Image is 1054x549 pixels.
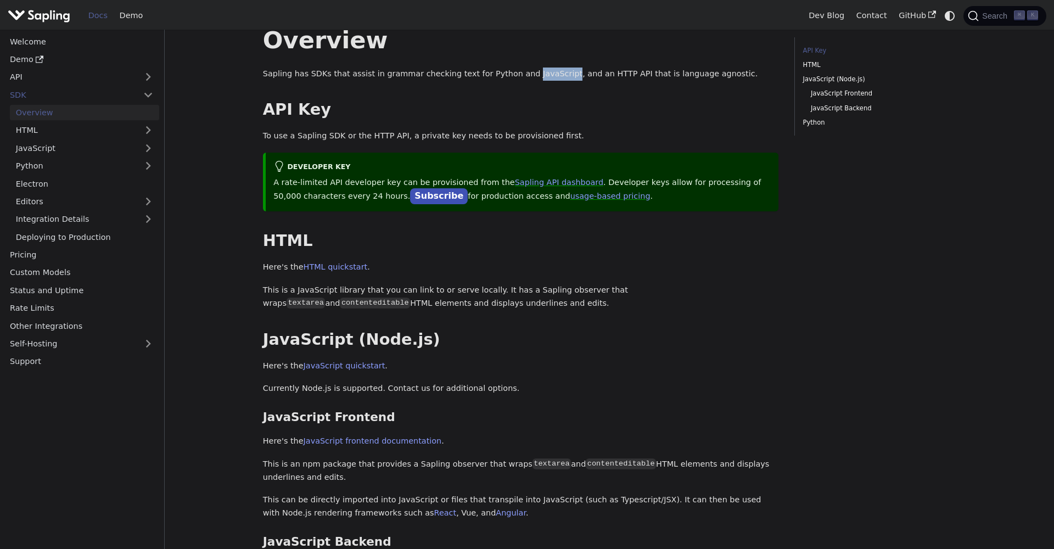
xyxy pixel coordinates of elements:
a: Self-Hosting [4,336,159,352]
a: Status and Uptime [4,282,159,298]
p: A rate-limited API developer key can be provisioned from the . Developer keys allow for processin... [273,176,771,204]
kbd: ⌘ [1014,10,1025,20]
a: SDK [4,87,137,103]
h2: HTML [263,231,779,251]
a: Subscribe [410,188,468,204]
a: React [434,508,457,517]
a: Python [803,117,952,128]
p: Sapling has SDKs that assist in grammar checking text for Python and JavaScript, and an HTTP API ... [263,68,779,81]
a: Overview [10,105,159,121]
a: Demo [114,7,149,24]
a: JavaScript [10,140,159,156]
a: JavaScript frontend documentation [304,436,442,445]
a: Custom Models [4,265,159,281]
code: contenteditable [340,298,410,309]
a: HTML [10,122,159,138]
p: This is a JavaScript library that you can link to or serve locally. It has a Sapling observer tha... [263,284,779,310]
button: Search (Command+K) [963,6,1046,26]
code: textarea [532,458,571,469]
p: This is an npm package that provides a Sapling observer that wraps and HTML elements and displays... [263,458,779,484]
kbd: K [1027,10,1038,20]
a: API [4,69,137,85]
a: Electron [10,176,159,192]
a: Deploying to Production [10,229,159,245]
a: Support [4,354,159,369]
p: Here's the . [263,261,779,274]
p: To use a Sapling SDK or the HTTP API, a private key needs to be provisioned first. [263,130,779,143]
p: Currently Node.js is supported. Contact us for additional options. [263,382,779,395]
a: Dev Blog [803,7,850,24]
a: HTML [803,60,952,70]
p: Here's the . [263,435,779,448]
a: HTML quickstart [304,262,368,271]
a: Welcome [4,33,159,49]
h3: JavaScript Frontend [263,410,779,425]
a: Sapling.ai [8,8,74,24]
a: Pricing [4,247,159,263]
h2: JavaScript (Node.js) [263,330,779,350]
span: Search [979,12,1014,20]
a: JavaScript Frontend [811,88,948,99]
button: Expand sidebar category 'Editors' [137,194,159,210]
a: usage-based pricing [570,192,651,200]
a: API Key [803,46,952,56]
a: JavaScript Backend [811,103,948,114]
button: Expand sidebar category 'API' [137,69,159,85]
a: Angular [496,508,526,517]
h2: API Key [263,100,779,120]
h1: Overview [263,25,779,55]
a: Python [10,158,159,174]
img: Sapling.ai [8,8,70,24]
a: Rate Limits [4,300,159,316]
button: Switch between dark and light mode (currently system mode) [942,8,958,24]
div: Developer Key [273,161,771,174]
a: Sapling API dashboard [515,178,603,187]
code: textarea [287,298,325,309]
a: Integration Details [10,211,159,227]
a: Demo [4,52,159,68]
a: Docs [82,7,114,24]
a: JavaScript (Node.js) [803,74,952,85]
a: Contact [850,7,893,24]
a: JavaScript quickstart [304,361,385,370]
a: Editors [10,194,137,210]
p: Here's the . [263,360,779,373]
p: This can be directly imported into JavaScript or files that transpile into JavaScript (such as Ty... [263,494,779,520]
code: contenteditable [586,458,656,469]
button: Collapse sidebar category 'SDK' [137,87,159,103]
a: GitHub [893,7,941,24]
a: Other Integrations [4,318,159,334]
